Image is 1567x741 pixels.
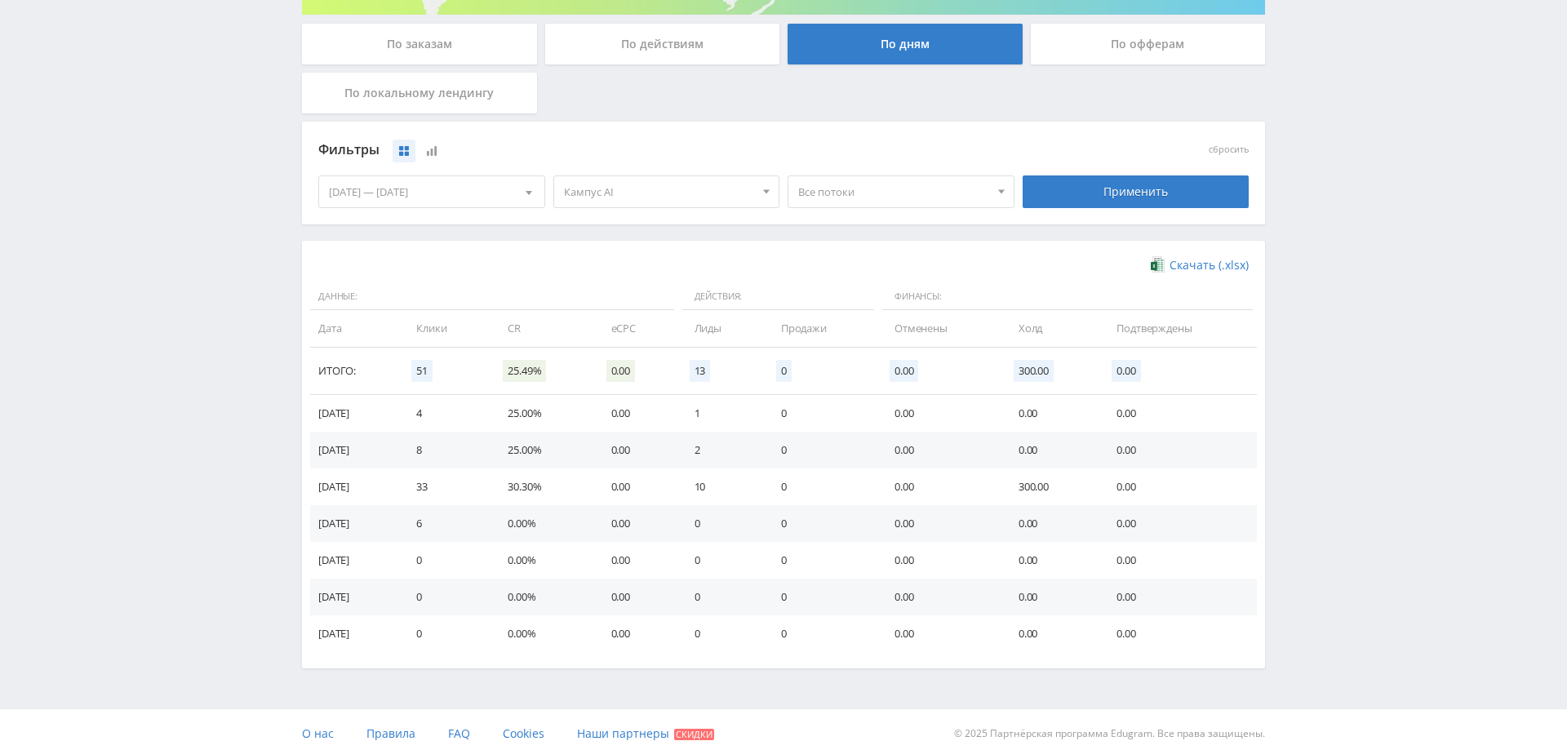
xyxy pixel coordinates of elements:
td: 0.00 [1002,615,1100,652]
td: 0 [678,542,765,579]
td: 0.00 [1002,579,1100,615]
td: 0 [400,579,491,615]
div: Применить [1023,175,1250,208]
td: 4 [400,395,491,432]
td: 0.00 [1002,395,1100,432]
td: [DATE] [310,505,400,542]
td: 0.00% [491,505,594,542]
td: 0.00 [1100,579,1257,615]
div: По дням [788,24,1023,64]
div: Фильтры [318,138,1014,162]
td: 0 [765,395,878,432]
td: 0.00 [595,395,678,432]
td: [DATE] [310,468,400,505]
td: 0.00 [1100,542,1257,579]
td: 0 [765,432,878,468]
td: 6 [400,505,491,542]
span: Финансы: [882,283,1253,311]
td: 1 [678,395,765,432]
td: 0 [765,615,878,652]
img: xlsx [1151,256,1165,273]
a: Скачать (.xlsx) [1151,257,1249,273]
td: 0.00 [595,505,678,542]
td: CR [491,310,594,347]
button: сбросить [1209,144,1249,155]
td: 0.00 [1100,615,1257,652]
td: 0.00 [595,432,678,468]
td: 0 [678,505,765,542]
span: Данные: [310,283,674,311]
td: 0.00 [1002,432,1100,468]
td: Лиды [678,310,765,347]
td: 0.00% [491,615,594,652]
td: 0 [678,615,765,652]
td: 0.00 [878,505,1002,542]
span: Наши партнеры [577,725,669,741]
td: 10 [678,468,765,505]
span: FAQ [448,725,470,741]
td: 0 [400,542,491,579]
td: 0.00 [1100,468,1257,505]
span: О нас [302,725,334,741]
div: По локальному лендингу [302,73,537,113]
td: 0.00 [595,615,678,652]
td: [DATE] [310,579,400,615]
td: 0.00 [1002,505,1100,542]
td: Итого: [310,348,400,395]
span: 0.00 [606,360,635,382]
div: [DATE] — [DATE] [319,176,544,207]
td: 0.00% [491,579,594,615]
td: [DATE] [310,395,400,432]
td: 30.30% [491,468,594,505]
td: 0 [765,579,878,615]
td: [DATE] [310,432,400,468]
div: По действиям [545,24,780,64]
td: Продажи [765,310,878,347]
span: 0.00 [1112,360,1140,382]
td: Дата [310,310,400,347]
td: 0.00 [878,615,1002,652]
span: Cookies [503,725,544,741]
td: 0.00 [595,468,678,505]
div: По офферам [1031,24,1266,64]
td: 0.00 [595,579,678,615]
span: Все потоки [798,176,989,207]
span: 51 [411,360,433,382]
td: 0 [765,468,878,505]
td: 0 [400,615,491,652]
td: 0 [678,579,765,615]
td: 0 [765,542,878,579]
span: 13 [690,360,711,382]
td: 0.00 [595,542,678,579]
td: 0.00 [878,468,1002,505]
span: 0.00 [890,360,918,382]
td: [DATE] [310,615,400,652]
td: Холд [1002,310,1100,347]
td: 0.00 [878,395,1002,432]
td: 8 [400,432,491,468]
td: 0.00 [878,432,1002,468]
td: [DATE] [310,542,400,579]
td: 2 [678,432,765,468]
td: 0.00 [1002,542,1100,579]
td: Клики [400,310,491,347]
td: 25.00% [491,432,594,468]
td: 0.00 [878,579,1002,615]
td: 0.00 [1100,395,1257,432]
td: 25.00% [491,395,594,432]
span: Скидки [674,729,714,740]
div: По заказам [302,24,537,64]
td: 0.00 [1100,432,1257,468]
td: 0.00 [1100,505,1257,542]
span: 0 [776,360,792,382]
span: Кампус AI [564,176,755,207]
td: Подтверждены [1100,310,1257,347]
td: 300.00 [1002,468,1100,505]
span: 25.49% [503,360,546,382]
td: 0 [765,505,878,542]
td: 0.00 [878,542,1002,579]
td: 33 [400,468,491,505]
td: eCPC [595,310,678,347]
span: Правила [366,725,415,741]
span: Скачать (.xlsx) [1170,259,1249,272]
